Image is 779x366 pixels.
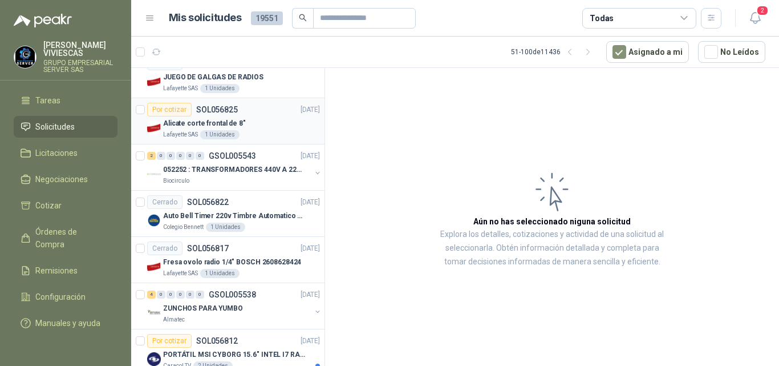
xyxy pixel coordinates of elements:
[131,191,324,237] a: CerradoSOL056822[DATE] Company LogoAuto Bell Timer 220v Timbre Automatico Para Colegios, IndustCo...
[209,291,256,299] p: GSOL005538
[43,41,117,57] p: [PERSON_NAME] VIVIESCAS
[14,14,72,27] img: Logo peakr
[35,264,78,277] span: Remisiones
[301,151,320,162] p: [DATE]
[163,257,301,268] p: Fresa ovolo radio 1/4" BOSCH 2608628424
[209,152,256,160] p: GSOL005543
[35,173,88,186] span: Negociaciones
[163,269,198,278] p: Lafayette SAS
[163,176,189,186] p: Biocirculo
[131,52,324,98] a: CerradoSOL056826[DATE] Company LogoJUEGO DE GALGAS DE RADIOSLafayette SAS1 Unidades
[147,103,192,116] div: Por cotizar
[196,152,204,160] div: 0
[147,260,161,274] img: Company Logo
[169,10,242,26] h1: Mis solicitudes
[147,242,182,255] div: Cerrado
[147,291,156,299] div: 4
[131,237,324,283] a: CerradoSOL056817[DATE] Company LogoFresa ovolo radio 1/4" BOSCH 2608628424Lafayette SAS1 Unidades
[301,104,320,115] p: [DATE]
[301,243,320,254] p: [DATE]
[147,121,161,135] img: Company Logo
[206,223,245,232] div: 1 Unidades
[200,130,240,139] div: 1 Unidades
[167,152,175,160] div: 0
[176,152,185,160] div: 0
[35,291,86,303] span: Configuración
[301,197,320,208] p: [DATE]
[745,8,765,29] button: 2
[163,303,243,314] p: ZUNCHOS PARA YUMBO
[14,46,36,68] img: Company Logo
[14,168,117,190] a: Negociaciones
[511,43,597,61] div: 51 - 100 de 11436
[14,116,117,138] a: Solicitudes
[196,106,238,114] p: SOL056825
[187,198,229,206] p: SOL056822
[176,291,185,299] div: 0
[147,288,322,324] a: 4 0 0 0 0 0 GSOL005538[DATE] Company LogoZUNCHOS PARA YUMBOAlmatec
[147,167,161,181] img: Company Logo
[147,152,156,160] div: 2
[14,286,117,308] a: Configuración
[147,195,182,209] div: Cerrado
[14,260,117,281] a: Remisiones
[756,5,769,16] span: 2
[147,334,192,348] div: Por cotizar
[147,352,161,366] img: Company Logo
[163,315,185,324] p: Almatec
[35,226,107,251] span: Órdenes de Compra
[163,118,246,129] p: Alicate corte frontal de 8"
[473,215,631,228] h3: Aún no has seleccionado niguna solicitud
[698,41,765,63] button: No Leídos
[35,120,75,133] span: Solicitudes
[187,244,229,252] p: SOL056817
[147,149,322,186] a: 2 0 0 0 0 0 GSOL005543[DATE] Company Logo052252 : TRANSFORMADORES 440V A 220 VBiocirculo
[157,291,165,299] div: 0
[43,59,117,73] p: GRUPO EMPRESARIAL SERVER SAS
[163,84,198,93] p: Lafayette SAS
[157,152,165,160] div: 0
[163,349,305,360] p: PORTÁTIL MSI CYBORG 15.6" INTEL I7 RAM 32GB - 1 TB / Nvidia GeForce RTX 4050
[301,289,320,300] p: [DATE]
[14,312,117,334] a: Manuales y ayuda
[251,11,283,25] span: 19551
[439,228,665,269] p: Explora los detalles, cotizaciones y actividad de una solicitud al seleccionarla. Obtén informaci...
[163,164,305,175] p: 052252 : TRANSFORMADORES 440V A 220 V
[147,75,161,89] img: Company Logo
[606,41,689,63] button: Asignado a mi
[35,94,60,107] span: Tareas
[186,291,194,299] div: 0
[131,98,324,144] a: Por cotizarSOL056825[DATE] Company LogoAlicate corte frontal de 8"Lafayette SAS1 Unidades
[167,291,175,299] div: 0
[163,211,305,222] p: Auto Bell Timer 220v Timbre Automatico Para Colegios, Indust
[147,306,161,320] img: Company Logo
[35,147,78,159] span: Licitaciones
[163,72,263,83] p: JUEGO DE GALGAS DE RADIOS
[163,130,198,139] p: Lafayette SAS
[35,317,100,329] span: Manuales y ayuda
[590,12,614,25] div: Todas
[14,195,117,216] a: Cotizar
[147,214,161,227] img: Company Logo
[186,152,194,160] div: 0
[35,199,62,212] span: Cotizar
[196,337,238,345] p: SOL056812
[299,14,307,22] span: search
[14,142,117,164] a: Licitaciones
[196,291,204,299] div: 0
[14,90,117,111] a: Tareas
[200,84,240,93] div: 1 Unidades
[14,221,117,255] a: Órdenes de Compra
[200,269,240,278] div: 1 Unidades
[301,336,320,347] p: [DATE]
[163,223,204,232] p: Colegio Bennett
